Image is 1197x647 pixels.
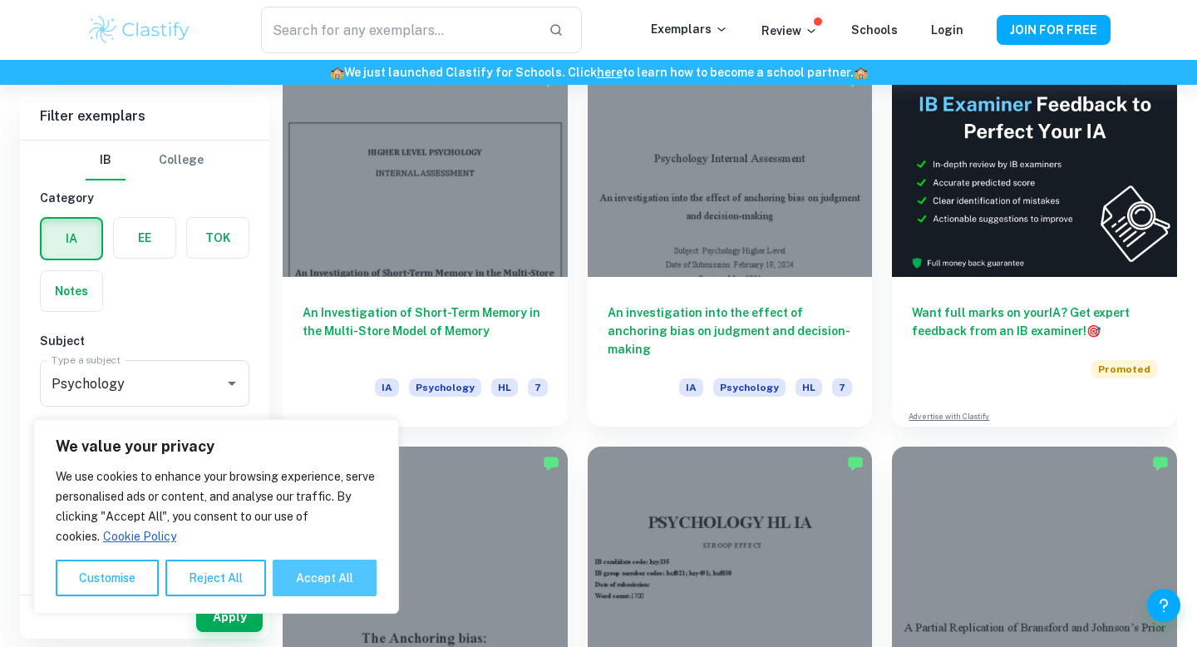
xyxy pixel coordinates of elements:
h6: Subject [40,332,249,350]
div: We value your privacy [33,419,399,614]
label: Type a subject [52,353,121,367]
button: Reject All [165,560,266,596]
span: HL [491,378,518,397]
button: Notes [41,271,102,311]
h6: An Investigation of Short-Term Memory in the Multi-Store Model of Memory [303,304,548,358]
div: Filter type choice [86,141,204,180]
img: Marked [847,455,864,472]
span: Psychology [409,378,481,397]
span: 🏫 [330,66,344,79]
h6: An investigation into the effect of anchoring bias on judgment and decision-making [608,304,853,358]
span: HL [796,378,822,397]
button: College [159,141,204,180]
h6: We just launched Clastify for Schools. Click to learn how to become a school partner. [3,63,1194,81]
img: Thumbnail [892,63,1177,277]
a: here [597,66,623,79]
span: 7 [832,378,852,397]
h6: Want full marks on your IA ? Get expert feedback from an IB examiner! [912,304,1157,340]
a: Login [931,23,963,37]
span: IA [679,378,703,397]
img: Marked [1152,455,1169,472]
button: Open [220,372,244,395]
img: Marked [543,455,559,472]
p: Review [761,22,818,40]
button: EE [114,218,175,258]
h6: Filter exemplars [20,93,269,140]
p: We use cookies to enhance your browsing experience, serve personalised ads or content, and analys... [56,467,377,546]
h6: Category [40,189,249,207]
span: 7 [528,378,548,397]
a: Advertise with Clastify [909,411,989,422]
button: IA [42,219,101,259]
a: An investigation into the effect of anchoring bias on judgment and decision-makingIAPsychologyHL7 [588,63,873,427]
a: Want full marks on yourIA? Get expert feedback from an IB examiner!PromotedAdvertise with Clastify [892,63,1177,427]
button: Help and Feedback [1147,589,1180,622]
a: Cookie Policy [102,529,177,544]
button: Accept All [273,560,377,596]
span: IA [375,378,399,397]
span: 🎯 [1086,324,1101,338]
img: Clastify logo [86,13,192,47]
input: Search for any exemplars... [261,7,535,53]
a: An Investigation of Short-Term Memory in the Multi-Store Model of MemoryIAPsychologyHL7 [283,63,568,427]
p: Exemplars [651,20,728,38]
span: Psychology [713,378,786,397]
span: 🏫 [854,66,868,79]
button: TOK [187,218,249,258]
a: Schools [851,23,898,37]
button: JOIN FOR FREE [997,15,1111,45]
button: IB [86,141,126,180]
span: Promoted [1091,360,1157,378]
button: Customise [56,560,159,596]
button: Apply [196,602,263,632]
p: We value your privacy [56,437,377,457]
